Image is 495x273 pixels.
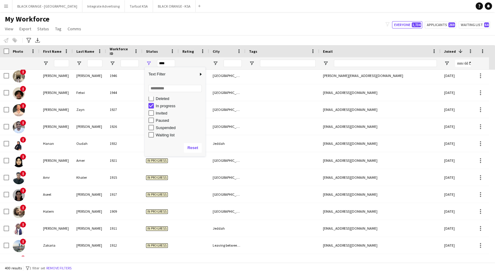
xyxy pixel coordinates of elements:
[39,152,73,169] div: [PERSON_NAME]
[34,37,41,44] app-action-btn: Export XLSX
[29,266,45,270] span: 1 filter set
[53,25,64,33] a: Tag
[156,111,204,115] div: Invited
[25,37,32,44] app-action-btn: Advanced filters
[425,21,456,28] button: Applicants269
[43,49,61,54] span: First Name
[73,67,106,84] div: [PERSON_NAME]
[319,186,440,203] div: [EMAIL_ADDRESS][DOMAIN_NAME]
[213,49,220,54] span: City
[65,25,84,33] a: Comms
[73,135,106,152] div: Oudah
[110,47,131,56] span: Workforce ID
[13,87,25,99] img: Saleh Fetwi
[209,135,245,152] div: Jeddah
[13,70,25,82] img: Nadine Gaafar
[39,254,73,271] div: Adil
[334,60,437,67] input: Email Filter Input
[76,49,94,54] span: Last Name
[440,254,477,271] div: [DATE]
[106,254,142,271] div: 1906
[20,137,26,143] span: !
[39,203,73,220] div: Hatem
[440,135,477,152] div: [DATE]
[73,220,106,237] div: [PERSON_NAME]
[319,254,440,271] div: [EMAIL_ADDRESS][DOMAIN_NAME]
[13,138,25,150] img: Hanan Oudah
[13,206,25,218] img: Hatem Arnous
[209,84,245,101] div: [GEOGRAPHIC_DATA]
[182,49,194,54] span: Rating
[73,84,106,101] div: Fetwi
[146,209,168,214] span: In progress
[39,118,73,135] div: [PERSON_NAME]
[440,101,477,118] div: [DATE]
[45,265,73,271] button: Remove filters
[106,169,142,186] div: 1915
[20,86,26,92] span: !
[146,61,151,66] button: Open Filter Menu
[323,61,328,66] button: Open Filter Menu
[319,118,440,135] div: [EMAIL_ADDRESS][DOMAIN_NAME]
[213,61,218,66] button: Open Filter Menu
[156,96,204,101] div: Deleted
[39,237,73,254] div: Zakaria
[319,101,440,118] div: [EMAIL_ADDRESS][DOMAIN_NAME]
[319,203,440,220] div: [EMAIL_ADDRESS][DOMAIN_NAME]
[54,60,69,67] input: First Name Filter Input
[146,175,168,180] span: In progress
[319,169,440,186] div: [EMAIL_ADDRESS][DOMAIN_NAME]
[209,237,245,254] div: Leaving between [GEOGRAPHIC_DATA] and [GEOGRAPHIC_DATA]
[73,203,106,220] div: [PERSON_NAME]
[224,60,242,67] input: City Filter Input
[444,61,450,66] button: Open Filter Menu
[106,135,142,152] div: 1932
[73,186,106,203] div: [PERSON_NAME]
[121,60,139,67] input: Workforce ID Filter Input
[43,61,48,66] button: Open Filter Menu
[319,220,440,237] div: [EMAIL_ADDRESS][DOMAIN_NAME]
[392,21,422,28] button: Everyone1,734
[5,15,49,24] span: My Workforce
[440,84,477,101] div: [DATE]
[37,26,49,32] span: Status
[440,237,477,254] div: [DATE]
[106,152,142,169] div: 1921
[13,155,25,167] img: Sarah Amer
[20,205,26,211] span: !
[448,22,455,27] span: 269
[106,237,142,254] div: 1912
[260,60,316,67] input: Tags Filter Input
[145,69,198,79] span: Text Filter
[455,60,473,67] input: Joined Filter Input
[319,152,440,169] div: [EMAIL_ADDRESS][DOMAIN_NAME]
[39,169,73,186] div: Amr
[440,186,477,203] div: [DATE]
[209,152,245,169] div: [GEOGRAPHIC_DATA]
[20,255,26,261] span: !
[444,49,456,54] span: Joined
[87,60,102,67] input: Last Name Filter Input
[209,101,245,118] div: [GEOGRAPHIC_DATA]
[440,169,477,186] div: [DATE]
[145,67,205,156] div: Column Filter
[39,186,73,203] div: Aseel
[73,152,106,169] div: Amer
[209,169,245,186] div: [GEOGRAPHIC_DATA]
[13,104,25,116] img: Abdulrahman Zayn
[412,22,421,27] span: 1,734
[106,67,142,84] div: 1946
[20,188,26,194] span: !
[13,240,25,252] img: Zakaria Farhan
[153,0,196,12] button: BLACK ORANGE - KSA
[145,58,205,138] div: Filter List
[156,125,204,130] div: Suspended
[323,49,333,54] span: Email
[209,67,245,84] div: [GEOGRAPHIC_DATA]
[249,49,257,54] span: Tags
[5,26,13,32] span: View
[110,61,115,66] button: Open Filter Menu
[13,49,23,54] span: Photo
[39,220,73,237] div: [PERSON_NAME]
[146,158,168,163] span: In progress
